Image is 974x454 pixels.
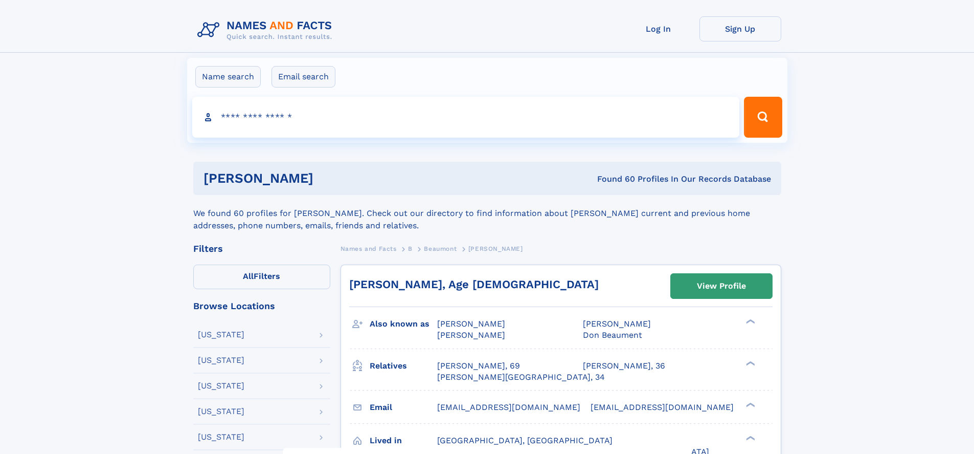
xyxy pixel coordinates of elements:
[437,360,520,372] a: [PERSON_NAME], 69
[437,372,605,383] a: [PERSON_NAME][GEOGRAPHIC_DATA], 34
[618,16,699,41] a: Log In
[437,402,580,412] span: [EMAIL_ADDRESS][DOMAIN_NAME]
[408,245,413,252] span: B
[370,357,437,375] h3: Relatives
[583,360,665,372] a: [PERSON_NAME], 36
[583,319,651,329] span: [PERSON_NAME]
[468,245,523,252] span: [PERSON_NAME]
[743,360,756,366] div: ❯
[671,274,772,298] a: View Profile
[349,278,599,291] a: [PERSON_NAME], Age [DEMOGRAPHIC_DATA]
[193,16,341,44] img: Logo Names and Facts
[408,242,413,255] a: B
[743,435,756,441] div: ❯
[424,242,457,255] a: Beaumont
[437,330,505,340] span: [PERSON_NAME]
[370,399,437,416] h3: Email
[591,402,734,412] span: [EMAIL_ADDRESS][DOMAIN_NAME]
[198,356,244,364] div: [US_STATE]
[193,265,330,289] label: Filters
[195,66,261,88] label: Name search
[243,271,254,281] span: All
[193,195,781,232] div: We found 60 profiles for [PERSON_NAME]. Check out our directory to find information about [PERSON...
[193,301,330,311] div: Browse Locations
[370,315,437,333] h3: Also known as
[437,319,505,329] span: [PERSON_NAME]
[743,318,756,325] div: ❯
[341,242,397,255] a: Names and Facts
[455,174,771,185] div: Found 60 Profiles In Our Records Database
[193,244,330,253] div: Filters
[370,432,437,449] h3: Lived in
[743,401,756,408] div: ❯
[203,172,456,185] h1: [PERSON_NAME]
[192,97,740,138] input: search input
[744,97,782,138] button: Search Button
[198,331,244,339] div: [US_STATE]
[699,16,781,41] a: Sign Up
[697,274,746,298] div: View Profile
[198,407,244,416] div: [US_STATE]
[583,330,642,340] span: Don Beaument
[437,436,613,445] span: [GEOGRAPHIC_DATA], [GEOGRAPHIC_DATA]
[198,382,244,390] div: [US_STATE]
[271,66,335,88] label: Email search
[198,433,244,441] div: [US_STATE]
[424,245,457,252] span: Beaumont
